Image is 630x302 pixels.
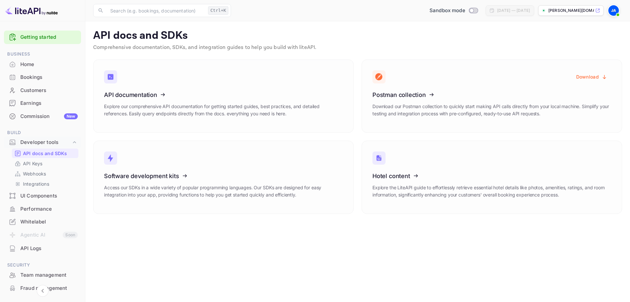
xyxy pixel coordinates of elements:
[4,58,81,70] a: Home
[104,184,343,198] p: Access our SDKs in a wide variety of popular programming languages. Our SDKs are designed for eas...
[4,216,81,228] div: Whitelabel
[4,190,81,202] div: UI Components
[14,160,76,167] a: API Keys
[93,141,354,214] a: Software development kitsAccess our SDKs in a wide variety of popular programming languages. Our ...
[4,242,81,254] a: API Logs
[23,150,67,157] p: API docs and SDKs
[93,59,354,133] a: API documentationExplore our comprehensive API documentation for getting started guides, best pra...
[20,100,78,107] div: Earnings
[372,173,611,179] h3: Hotel content
[4,84,81,96] a: Customers
[104,91,343,98] h3: API documentation
[430,7,465,14] span: Sandbox mode
[608,5,619,16] img: Jackson Amadi
[12,159,78,168] div: API Keys
[5,5,58,16] img: LiteAPI logo
[23,180,49,187] p: Integrations
[20,205,78,213] div: Performance
[93,29,622,42] p: API docs and SDKs
[12,179,78,189] div: Integrations
[37,285,49,297] button: Collapse navigation
[208,6,228,15] div: Ctrl+K
[4,190,81,202] a: UI Components
[4,262,81,269] span: Security
[12,149,78,158] div: API docs and SDKs
[548,8,594,13] p: [PERSON_NAME][DOMAIN_NAME]...
[4,71,81,83] a: Bookings
[4,203,81,215] a: Performance
[427,7,480,14] div: Switch to Production mode
[104,173,343,179] h3: Software development kits
[4,216,81,228] a: Whitelabel
[362,141,622,214] a: Hotel contentExplore the LiteAPI guide to effortlessly retrieve essential hotel details like phot...
[4,137,81,148] div: Developer tools
[93,44,622,52] p: Comprehensive documentation, SDKs, and integration guides to help you build with liteAPI.
[14,150,76,157] a: API docs and SDKs
[572,70,611,83] button: Download
[372,91,611,98] h3: Postman collection
[20,34,78,41] a: Getting started
[4,97,81,109] a: Earnings
[4,282,81,294] a: Fraud management
[106,4,205,17] input: Search (e.g. bookings, documentation)
[4,58,81,71] div: Home
[4,129,81,136] span: Build
[4,84,81,97] div: Customers
[4,97,81,110] div: Earnings
[23,160,42,167] p: API Keys
[4,51,81,58] span: Business
[372,103,611,117] p: Download our Postman collection to quickly start making API calls directly from your local machin...
[372,184,611,198] p: Explore the LiteAPI guide to effortlessly retrieve essential hotel details like photos, amenities...
[12,169,78,178] div: Webhooks
[104,103,343,117] p: Explore our comprehensive API documentation for getting started guides, best practices, and detai...
[23,170,46,177] p: Webhooks
[4,110,81,123] div: CommissionNew
[4,71,81,84] div: Bookings
[20,245,78,252] div: API Logs
[20,87,78,94] div: Customers
[4,110,81,122] a: CommissionNew
[20,271,78,279] div: Team management
[4,31,81,44] div: Getting started
[20,61,78,68] div: Home
[20,192,78,200] div: UI Components
[20,113,78,120] div: Commission
[64,113,78,119] div: New
[20,218,78,226] div: Whitelabel
[20,74,78,81] div: Bookings
[14,180,76,187] a: Integrations
[4,242,81,255] div: API Logs
[14,170,76,177] a: Webhooks
[20,139,71,146] div: Developer tools
[497,8,530,13] div: [DATE] — [DATE]
[4,269,81,281] a: Team management
[20,285,78,292] div: Fraud management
